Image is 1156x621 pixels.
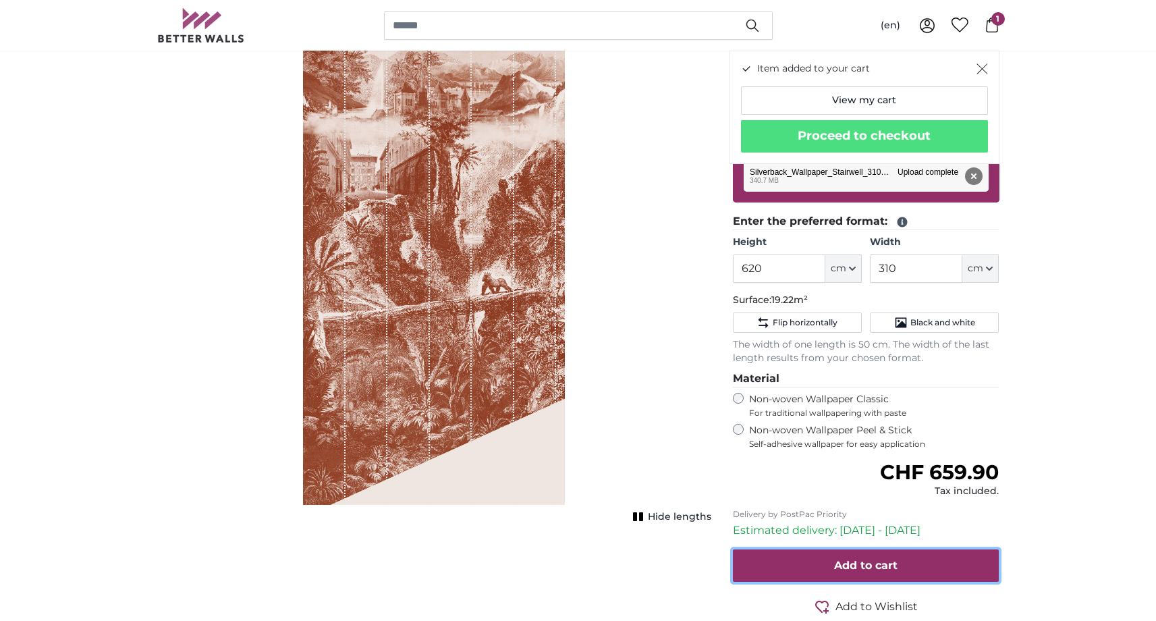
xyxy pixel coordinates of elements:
[733,236,862,249] label: Height
[825,254,862,283] button: cm
[733,338,999,365] p: The width of one length is 50 cm. The width of the last length results from your chosen format.
[976,62,988,76] button: Close
[880,460,999,485] span: CHF 659.90
[733,313,862,333] button: Flip horizontally
[870,13,911,38] button: (en)
[741,120,988,153] button: Proceed to checkout
[749,408,999,418] span: For traditional wallpapering with paste
[730,51,999,164] div: Item added to your cart
[910,317,975,328] span: Black and white
[968,262,983,275] span: cm
[870,236,999,249] label: Width
[749,393,999,418] label: Non-woven Wallpaper Classic
[870,313,999,333] button: Black and white
[831,262,846,275] span: cm
[771,294,808,306] span: 19.22m²
[773,317,837,328] span: Flip horizontally
[733,549,999,582] button: Add to cart
[157,8,245,43] img: Betterwalls
[991,12,1005,26] span: 1
[733,294,999,307] p: Surface:
[733,522,999,539] p: Estimated delivery: [DATE] - [DATE]
[741,86,988,115] a: View my cart
[733,598,999,615] button: Add to Wishlist
[962,254,999,283] button: cm
[733,213,999,230] legend: Enter the preferred format:
[757,62,870,76] span: Item added to your cart
[749,439,999,450] span: Self-adhesive wallpaper for easy application
[835,599,918,615] span: Add to Wishlist
[749,424,999,450] label: Non-woven Wallpaper Peel & Stick
[880,485,999,498] div: Tax included.
[733,509,999,520] p: Delivery by PostPac Priority
[733,371,999,387] legend: Material
[834,559,898,572] span: Add to cart
[629,508,711,526] button: Hide lengths
[648,510,711,524] span: Hide lengths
